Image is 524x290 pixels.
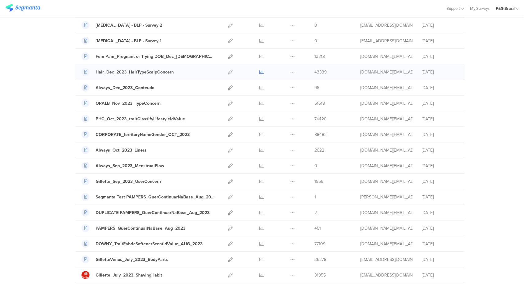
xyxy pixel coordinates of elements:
span: 0 [314,22,317,28]
span: 0 [314,38,317,44]
a: ORALB_Nov_2023_TypeConcern [82,99,161,107]
div: maluli.jm@pg.com [360,225,412,232]
div: [DATE] [422,163,458,169]
a: DUPLICATE PAMPERS_QuerContinuarNaBase_Aug_2023 [82,209,210,217]
div: ORALB_Nov_2023_TypeConcern [96,100,161,107]
span: 1 [314,194,316,200]
div: Cebion - BLP - Survey 1 [96,38,161,44]
a: Fem Pam_Pregnant or Trying DOB_Dec_[DEMOGRAPHIC_DATA] [82,52,215,60]
div: maluli.jm@pg.com [360,178,412,185]
div: Gillette_Sep_2023_UserConcern [96,178,161,185]
span: 36278 [314,256,326,263]
span: Support [446,6,460,11]
div: Gillette_July_2023_ShavingHabit [96,272,162,278]
div: [DATE] [422,194,458,200]
div: [DATE] [422,116,458,122]
div: [DATE] [422,272,458,278]
span: 13218 [314,53,325,60]
div: Cebion - BLP - Survey 2 [96,22,162,28]
div: maluli.jm@pg.com [360,69,412,75]
div: hong.e.1@pg.com [360,256,412,263]
span: 2 [314,209,317,216]
div: [DATE] [422,100,458,107]
div: [DATE] [422,147,458,153]
a: CORPORATE_territoryNameGender_OCT_2023 [82,130,190,138]
div: PHC_Oct_2023_traitClassifyLifestyleIdValue [96,116,185,122]
div: bortolozzo.t@pg.com [360,38,412,44]
span: 43339 [314,69,327,75]
span: 1955 [314,178,323,185]
div: riel@segmanta.com [360,194,412,200]
a: Always_Oct_2023_Liners [82,146,146,154]
div: maluli.jm@pg.com [360,53,412,60]
div: Always_Sep_2023_MenstrualFlow [96,163,164,169]
a: Always_Sep_2023_MenstrualFlow [82,162,164,170]
a: [MEDICAL_DATA] - BLP - Survey 2 [82,21,162,29]
div: maluli.jm@pg.com [360,85,412,91]
div: DOWNY_TraitFabricSoftenerScentIdValue_AUG_2023 [96,241,203,247]
div: maluli.jm@pg.com [360,100,412,107]
a: Gillette_Sep_2023_UserConcern [82,177,161,185]
div: [DATE] [422,256,458,263]
a: Always_Dec_2023_Conteudo [82,84,154,92]
div: [DATE] [422,69,458,75]
div: CORPORATE_territoryNameGender_OCT_2023 [96,131,190,138]
span: 451 [314,225,321,232]
div: maluli.jm@pg.com [360,116,412,122]
a: Gillette_July_2023_ShavingHabit [82,271,162,279]
div: DUPLICATE PAMPERS_QuerContinuarNaBase_Aug_2023 [96,209,210,216]
span: 74420 [314,116,327,122]
span: 0 [314,163,317,169]
span: 88482 [314,131,327,138]
span: 96 [314,85,319,91]
a: [MEDICAL_DATA] - BLP - Survey 1 [82,37,161,45]
div: [DATE] [422,85,458,91]
div: [DATE] [422,38,458,44]
div: maluli.jm@pg.com [360,131,412,138]
div: maluli.jm@pg.com [360,147,412,153]
a: PHC_Oct_2023_traitClassifyLifestyleIdValue [82,115,185,123]
div: maluli.jm@pg.com [360,209,412,216]
div: bortolozzo.t@pg.com [360,22,412,28]
a: Hair_Dec_2023_HairTypeScalpConcern [82,68,174,76]
span: 31955 [314,272,326,278]
span: 51618 [314,100,325,107]
div: [DATE] [422,22,458,28]
div: maluli.jm@pg.com [360,163,412,169]
div: [DATE] [422,241,458,247]
div: GilletteVenus_July_2023_BodyParts [96,256,168,263]
div: [DATE] [422,131,458,138]
div: Always_Oct_2023_Liners [96,147,146,153]
a: PAMPERS_QuerContinuarNaBase_Aug_2023 [82,224,185,232]
div: Hair_Dec_2023_HairTypeScalpConcern [96,69,174,75]
div: [DATE] [422,225,458,232]
img: segmanta logo [6,4,40,12]
div: P&G Brasil [496,6,515,11]
div: [DATE] [422,209,458,216]
div: hong.e.1@pg.com [360,272,412,278]
div: maluli.jm@pg.com [360,241,412,247]
a: GilletteVenus_July_2023_BodyParts [82,255,168,263]
div: [DATE] [422,178,458,185]
span: 77109 [314,241,325,247]
a: Segmanta Test PAMPERS_QuerContinuarNaBase_Aug_2023 [82,193,215,201]
div: [DATE] [422,53,458,60]
div: Segmanta Test PAMPERS_QuerContinuarNaBase_Aug_2023 [96,194,215,200]
div: Fem Pam_Pregnant or Trying DOB_Dec_2023 [96,53,215,60]
span: 2622 [314,147,324,153]
div: Always_Dec_2023_Conteudo [96,85,154,91]
div: PAMPERS_QuerContinuarNaBase_Aug_2023 [96,225,185,232]
a: DOWNY_TraitFabricSoftenerScentIdValue_AUG_2023 [82,240,203,248]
